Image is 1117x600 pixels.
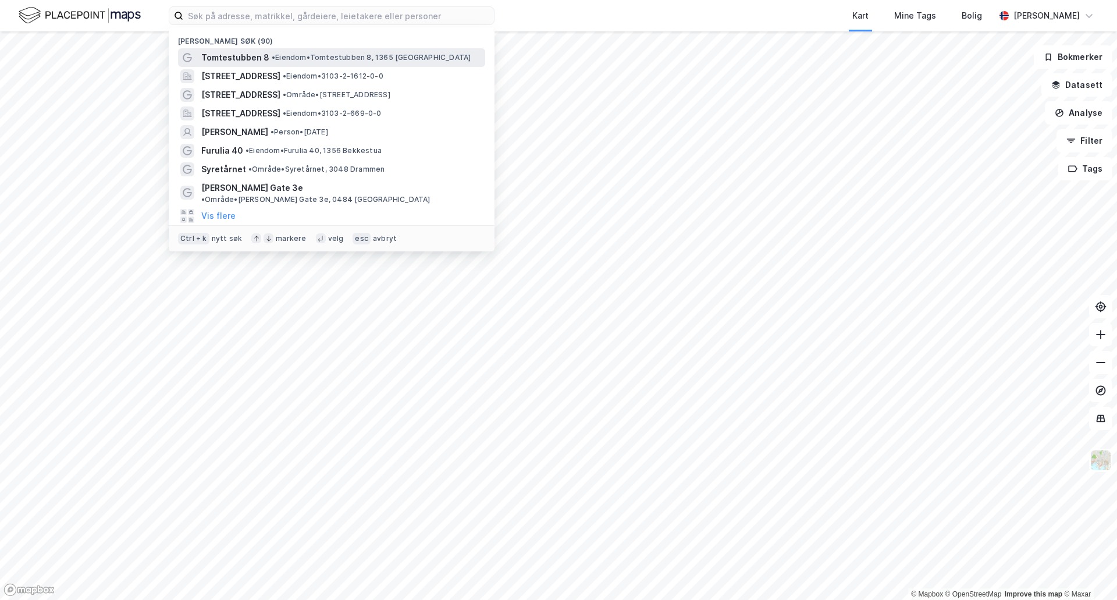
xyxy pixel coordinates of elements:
div: Bolig [962,9,982,23]
div: [PERSON_NAME] søk (90) [169,27,495,48]
a: Mapbox [911,590,943,598]
button: Filter [1056,129,1112,152]
span: • [246,146,249,155]
img: Z [1090,449,1112,471]
span: • [271,127,274,136]
button: Tags [1058,157,1112,180]
span: [STREET_ADDRESS] [201,69,280,83]
span: • [283,109,286,118]
span: [STREET_ADDRESS] [201,106,280,120]
iframe: Chat Widget [1059,544,1117,600]
span: • [248,165,252,173]
button: Bokmerker [1034,45,1112,69]
span: Eiendom • 3103-2-669-0-0 [283,109,382,118]
span: Tomtestubben 8 [201,51,269,65]
span: • [283,72,286,80]
span: • [272,53,275,62]
span: Område • Syretårnet, 3048 Drammen [248,165,385,174]
span: Område • [PERSON_NAME] Gate 3e, 0484 [GEOGRAPHIC_DATA] [201,195,431,204]
span: • [283,90,286,99]
input: Søk på adresse, matrikkel, gårdeiere, leietakere eller personer [183,7,494,24]
img: logo.f888ab2527a4732fd821a326f86c7f29.svg [19,5,141,26]
div: nytt søk [212,234,243,243]
div: [PERSON_NAME] [1013,9,1080,23]
div: Kart [852,9,869,23]
button: Vis flere [201,209,236,223]
button: Analyse [1045,101,1112,125]
span: [PERSON_NAME] Gate 3e [201,181,303,195]
span: Furulia 40 [201,144,243,158]
div: avbryt [373,234,397,243]
div: Mine Tags [894,9,936,23]
span: Eiendom • 3103-2-1612-0-0 [283,72,383,81]
a: OpenStreetMap [945,590,1002,598]
span: Eiendom • Tomtestubben 8, 1365 [GEOGRAPHIC_DATA] [272,53,471,62]
span: [STREET_ADDRESS] [201,88,280,102]
span: Område • [STREET_ADDRESS] [283,90,390,100]
span: • [201,195,205,204]
div: markere [276,234,306,243]
div: Ctrl + k [178,233,209,244]
span: Eiendom • Furulia 40, 1356 Bekkestua [246,146,382,155]
span: Person • [DATE] [271,127,328,137]
a: Mapbox homepage [3,583,55,597]
a: Improve this map [1005,590,1062,598]
div: velg [328,234,344,243]
span: Syretårnet [201,162,246,176]
button: Datasett [1041,73,1112,97]
div: Kontrollprogram for chat [1059,544,1117,600]
span: [PERSON_NAME] [201,125,268,139]
div: esc [353,233,371,244]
